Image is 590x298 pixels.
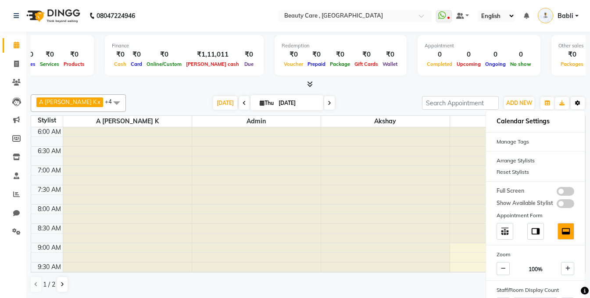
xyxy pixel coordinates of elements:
div: ₹0 [305,50,328,60]
span: Packages [558,61,586,67]
a: x [97,98,100,105]
span: Products [61,61,87,67]
div: Appointment [425,42,533,50]
div: 7:00 AM [36,166,63,175]
span: Prepaid [305,61,328,67]
span: Show Available Stylist [497,199,553,208]
span: Ankit [450,116,579,127]
img: logo [22,4,82,28]
span: 1 / 2 [43,280,55,289]
span: Package [328,61,352,67]
img: dock_right.svg [531,226,540,236]
span: [PERSON_NAME] cash [184,61,241,67]
div: Zoom [486,249,585,260]
div: 9:00 AM [36,243,63,252]
div: ₹0 [558,50,586,60]
span: Due [242,61,256,67]
img: dock_bottom.svg [561,226,571,236]
div: 6:00 AM [36,127,63,136]
input: Search Appointment [422,96,499,110]
div: 0 [483,50,508,60]
span: Card [129,61,144,67]
span: Voucher [282,61,305,67]
div: 6:30 AM [36,147,63,156]
div: 0 [425,50,454,60]
div: ₹0 [328,50,352,60]
input: 2025-09-04 [276,97,320,110]
span: Upcoming [454,61,483,67]
div: 0 [454,50,483,60]
div: 7:30 AM [36,185,63,194]
div: Redemption [282,42,400,50]
div: ₹0 [144,50,184,60]
div: ₹0 [241,50,257,60]
b: 08047224946 [97,4,135,28]
div: ₹0 [112,50,129,60]
span: Cash [112,61,129,67]
div: ₹0 [38,50,61,60]
div: ₹0 [380,50,400,60]
div: Staff/Room Display Count [486,284,585,296]
div: 8:30 AM [36,224,63,233]
div: Reset Stylists [486,166,585,178]
span: Services [38,61,61,67]
div: 9:30 AM [36,262,63,272]
div: Appointment Form [486,210,585,221]
div: 0 [508,50,533,60]
span: Thu [257,100,276,106]
h6: Calendar Settings [486,114,585,129]
span: A [PERSON_NAME] K [39,98,97,105]
span: Online/Custom [144,61,184,67]
img: table_move_above.svg [500,226,510,236]
span: [DATE] [213,96,237,110]
span: Akshay [321,116,450,127]
button: ADD NEW [504,97,534,109]
span: Gift Cards [352,61,380,67]
span: No show [508,61,533,67]
img: Babli [538,8,553,23]
span: +4 [105,98,118,105]
div: Stylist [31,116,63,125]
span: Wallet [380,61,400,67]
span: Ongoing [483,61,508,67]
span: ADD NEW [506,100,532,106]
span: Babli [558,11,573,21]
div: Arrange Stylists [486,155,585,166]
div: ₹0 [352,50,380,60]
span: Admin [192,116,321,127]
span: A [PERSON_NAME] K [63,116,192,127]
span: Full Screen [497,187,524,196]
div: ₹0 [61,50,87,60]
span: 100% [529,266,543,273]
div: ₹0 [129,50,144,60]
div: ₹1,11,011 [184,50,241,60]
span: Completed [425,61,454,67]
div: ₹0 [282,50,305,60]
div: Finance [112,42,257,50]
div: Manage Tags [486,136,585,147]
div: 8:00 AM [36,205,63,214]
